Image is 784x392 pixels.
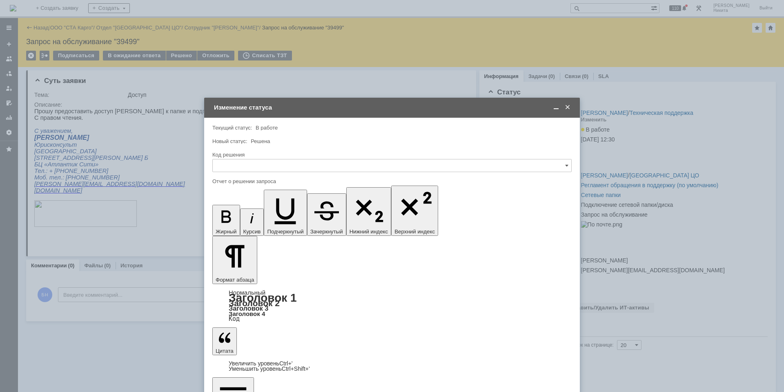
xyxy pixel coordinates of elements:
[212,138,247,144] label: Новый статус:
[251,138,270,144] span: Решена
[216,348,234,354] span: Цитата
[350,228,388,235] span: Нижний индекс
[267,228,303,235] span: Подчеркнутый
[391,186,438,236] button: Верхний индекс
[212,205,240,236] button: Жирный
[307,193,346,236] button: Зачеркнутый
[216,228,237,235] span: Жирный
[212,125,252,131] label: Текущий статус:
[229,291,297,304] a: Заголовок 1
[229,305,268,312] a: Заголовок 3
[243,228,261,235] span: Курсив
[212,290,572,322] div: Формат абзаца
[212,327,237,355] button: Цитата
[212,236,257,284] button: Формат абзаца
[279,360,293,367] span: Ctrl+'
[229,310,265,317] a: Заголовок 4
[256,125,278,131] span: В работе
[552,104,560,111] span: Свернуть (Ctrl + M)
[264,190,307,236] button: Подчеркнутый
[310,228,343,235] span: Зачеркнутый
[214,104,572,111] div: Изменение статуса
[229,289,265,296] a: Нормальный
[216,277,254,283] span: Формат абзаца
[346,187,392,236] button: Нижний индекс
[212,152,570,157] div: Код решения
[394,228,435,235] span: Верхний индекс
[229,365,310,372] a: Decrease
[229,315,240,323] a: Код
[212,179,570,184] div: Отчет о решении запроса
[240,208,264,236] button: Курсив
[212,361,572,372] div: Цитата
[282,365,310,372] span: Ctrl+Shift+'
[229,298,280,308] a: Заголовок 2
[229,360,293,367] a: Increase
[563,104,572,111] span: Закрыть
